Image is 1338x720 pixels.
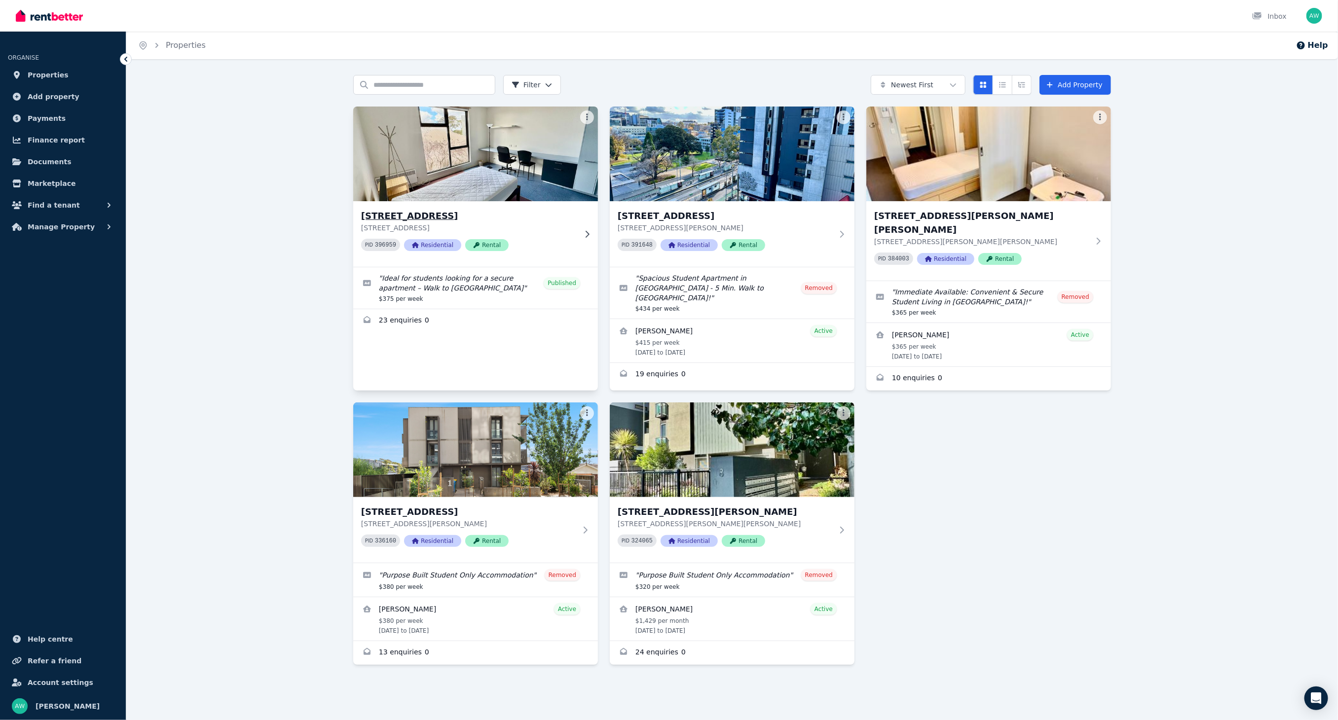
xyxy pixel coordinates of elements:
[347,104,604,204] img: 203/60 Waverley Rd, Malvern East
[871,75,966,95] button: Newest First
[610,107,855,201] img: 602/131 Pelham St, Carlton
[361,223,576,233] p: [STREET_ADDRESS]
[8,673,118,692] a: Account settings
[722,239,765,251] span: Rental
[375,242,396,249] code: 396959
[28,156,72,168] span: Documents
[28,134,85,146] span: Finance report
[353,563,598,597] a: Edit listing: Purpose Built Student Only Accommodation
[866,281,1111,323] a: Edit listing: Immediate Available: Convenient & Secure Student Living in Box Hill!
[12,698,28,714] img: Andrew Wong
[866,107,1111,201] img: 113/6 John St, Box Hill
[512,80,541,90] span: Filter
[1306,8,1322,24] img: Andrew Wong
[622,242,630,248] small: PID
[361,209,576,223] h3: [STREET_ADDRESS]
[365,242,373,248] small: PID
[353,402,598,497] img: 109/1 Wellington Road, Box Hill
[465,535,509,547] span: Rental
[28,633,73,645] span: Help centre
[1252,11,1287,21] div: Inbox
[610,402,855,497] img: 306/8 Bruce Street, Box Hill
[1040,75,1111,95] a: Add Property
[365,538,373,543] small: PID
[993,75,1012,95] button: Compact list view
[973,75,1032,95] div: View options
[126,32,218,59] nav: Breadcrumb
[661,535,718,547] span: Residential
[353,641,598,665] a: Enquiries for 109/1 Wellington Road, Box Hill
[866,367,1111,391] a: Enquiries for 113/6 John St, Box Hill
[166,40,206,50] a: Properties
[28,199,80,211] span: Find a tenant
[632,538,653,544] code: 324065
[610,597,855,641] a: View details for Sadhwi Gurung
[917,253,974,265] span: Residential
[353,597,598,641] a: View details for Bolun Zhang
[1093,110,1107,124] button: More options
[8,195,118,215] button: Find a tenant
[888,255,909,262] code: 384003
[375,538,396,544] code: 336160
[837,110,851,124] button: More options
[618,505,833,519] h3: [STREET_ADDRESS][PERSON_NAME]
[353,107,598,267] a: 203/60 Waverley Rd, Malvern East[STREET_ADDRESS][STREET_ADDRESS]PID 396959ResidentialRental
[28,178,75,189] span: Marketplace
[8,87,118,107] a: Add property
[1012,75,1032,95] button: Expanded list view
[1296,39,1328,51] button: Help
[874,209,1089,237] h3: [STREET_ADDRESS][PERSON_NAME][PERSON_NAME]
[632,242,653,249] code: 391648
[878,256,886,261] small: PID
[361,519,576,529] p: [STREET_ADDRESS][PERSON_NAME]
[8,54,39,61] span: ORGANISE
[28,221,95,233] span: Manage Property
[353,309,598,333] a: Enquiries for 203/60 Waverley Rd, Malvern East
[36,700,100,712] span: [PERSON_NAME]
[610,563,855,597] a: Edit listing: Purpose Built Student Only Accommodation
[353,267,598,309] a: Edit listing: Ideal for students looking for a secure apartment – Walk to Monash Uni
[866,323,1111,366] a: View details for Hwangwoon Lee
[28,655,81,667] span: Refer a friend
[610,402,855,563] a: 306/8 Bruce Street, Box Hill[STREET_ADDRESS][PERSON_NAME][STREET_ADDRESS][PERSON_NAME][PERSON_NAM...
[1304,686,1328,710] div: Open Intercom Messenger
[580,110,594,124] button: More options
[610,267,855,319] a: Edit listing: Spacious Student Apartment in Carlton - 5 Min. Walk to Melbourne Uni!
[465,239,509,251] span: Rental
[361,505,576,519] h3: [STREET_ADDRESS]
[8,174,118,193] a: Marketplace
[622,538,630,543] small: PID
[610,319,855,362] a: View details for Rayan Alamri
[618,519,833,529] p: [STREET_ADDRESS][PERSON_NAME][PERSON_NAME]
[610,107,855,267] a: 602/131 Pelham St, Carlton[STREET_ADDRESS][STREET_ADDRESS][PERSON_NAME]PID 391648ResidentialRental
[618,209,833,223] h3: [STREET_ADDRESS]
[8,217,118,237] button: Manage Property
[837,406,851,420] button: More options
[973,75,993,95] button: Card view
[503,75,561,95] button: Filter
[8,108,118,128] a: Payments
[610,641,855,665] a: Enquiries for 306/8 Bruce Street, Box Hill
[8,629,118,649] a: Help centre
[404,535,461,547] span: Residential
[978,253,1022,265] span: Rental
[28,112,66,124] span: Payments
[8,65,118,85] a: Properties
[722,535,765,547] span: Rental
[580,406,594,420] button: More options
[28,69,69,81] span: Properties
[8,130,118,150] a: Finance report
[28,91,79,103] span: Add property
[353,402,598,563] a: 109/1 Wellington Road, Box Hill[STREET_ADDRESS][STREET_ADDRESS][PERSON_NAME]PID 336160Residential...
[16,8,83,23] img: RentBetter
[891,80,933,90] span: Newest First
[866,107,1111,281] a: 113/6 John St, Box Hill[STREET_ADDRESS][PERSON_NAME][PERSON_NAME][STREET_ADDRESS][PERSON_NAME][PE...
[661,239,718,251] span: Residential
[874,237,1089,247] p: [STREET_ADDRESS][PERSON_NAME][PERSON_NAME]
[618,223,833,233] p: [STREET_ADDRESS][PERSON_NAME]
[610,363,855,387] a: Enquiries for 602/131 Pelham St, Carlton
[8,152,118,172] a: Documents
[28,677,93,688] span: Account settings
[404,239,461,251] span: Residential
[8,651,118,671] a: Refer a friend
